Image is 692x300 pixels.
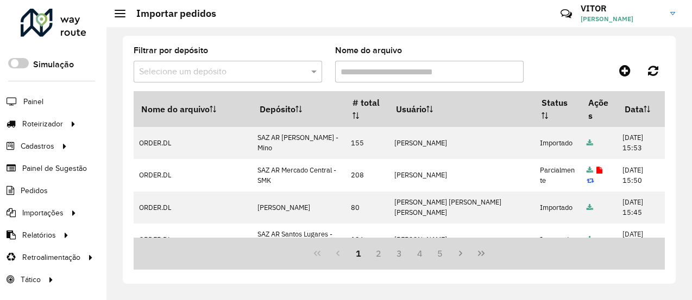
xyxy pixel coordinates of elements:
td: 126 [345,224,388,256]
button: 1 [348,243,369,264]
span: Retroalimentação [22,252,80,263]
td: [DATE] 15:35 [617,224,665,256]
a: Arquivo completo [587,235,593,244]
label: Simulação [33,58,74,71]
span: Importações [22,207,64,219]
td: [PERSON_NAME] [389,127,534,159]
td: [PERSON_NAME] [PERSON_NAME] [PERSON_NAME] [389,192,534,224]
a: Contato Rápido [555,2,578,25]
button: 2 [368,243,389,264]
td: Importado [534,127,581,159]
label: Filtrar por depósito [134,44,208,57]
td: ORDER.DL [134,224,252,256]
td: Parcialmente [534,159,581,191]
span: Pedidos [21,185,48,196]
span: Painel [23,96,43,107]
th: Usuário [389,91,534,127]
td: [DATE] 15:45 [617,192,665,224]
button: Next Page [450,243,471,264]
td: 80 [345,192,388,224]
button: Last Page [471,243,492,264]
button: 3 [389,243,410,264]
td: Importado [534,192,581,224]
td: ORDER.DL [134,127,252,159]
th: Data [617,91,665,127]
span: [PERSON_NAME] [581,14,662,24]
button: 4 [410,243,430,264]
td: SAZ AR Mercado Central - SMK [252,159,345,191]
h3: VITOR [581,3,662,14]
span: Tático [21,274,41,285]
h2: Importar pedidos [125,8,216,20]
th: Status [534,91,581,127]
th: # total [345,91,388,127]
td: ORDER.DL [134,159,252,191]
a: Arquivo completo [587,138,593,148]
button: 5 [430,243,451,264]
a: Arquivo completo [587,203,593,212]
th: Depósito [252,91,345,127]
td: SAZ AR Santos Lugares - SMK [252,224,345,256]
span: Painel de Sugestão [22,163,87,174]
span: Relatórios [22,229,56,241]
td: 155 [345,127,388,159]
label: Nome do arquivo [335,44,402,57]
span: Cadastros [21,141,54,152]
td: 208 [345,159,388,191]
a: Exibir log de erros [596,165,602,175]
span: Roteirizador [22,118,63,130]
th: Nome do arquivo [134,91,252,127]
a: Reimportar [587,176,594,185]
td: SAZ AR [PERSON_NAME] - Mino [252,127,345,159]
td: [PERSON_NAME] [252,192,345,224]
a: Arquivo completo [587,165,593,175]
td: [DATE] 15:50 [617,159,665,191]
td: [PERSON_NAME] [389,224,534,256]
th: Ações [581,91,617,127]
td: Importado [534,224,581,256]
td: [PERSON_NAME] [389,159,534,191]
td: ORDER.DL [134,192,252,224]
td: [DATE] 15:53 [617,127,665,159]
